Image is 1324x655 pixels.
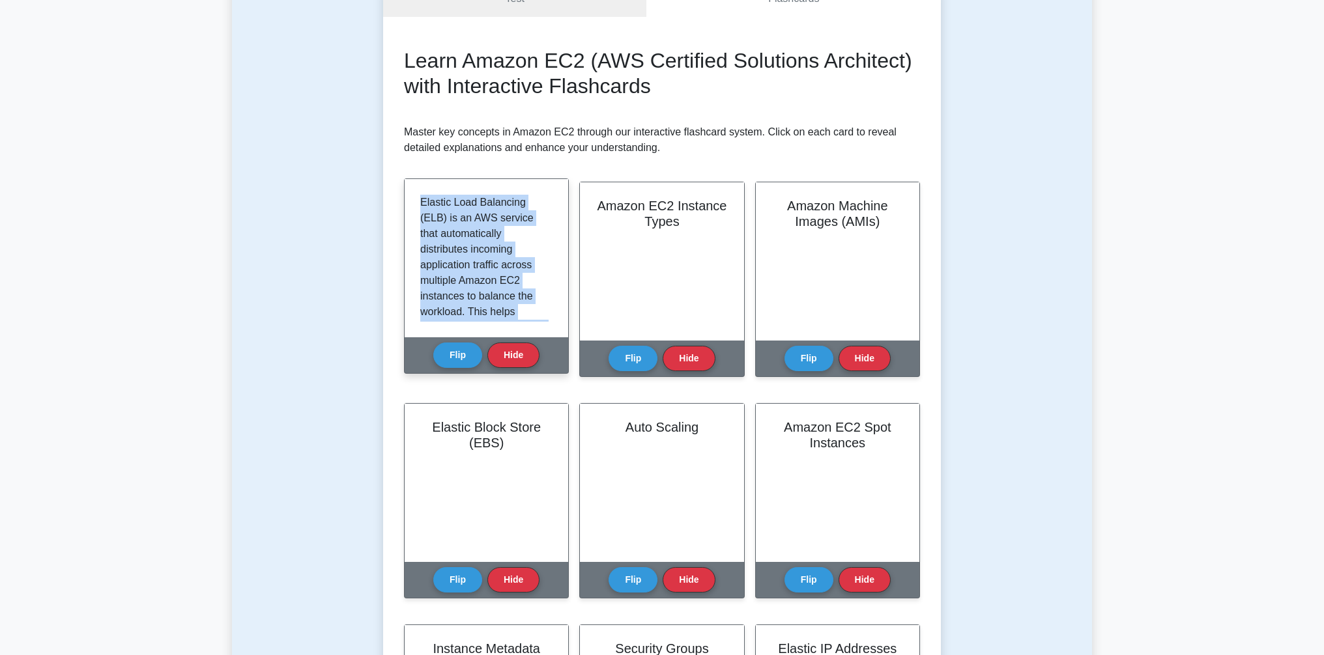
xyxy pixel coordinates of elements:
button: Hide [663,346,715,371]
button: Flip [784,346,833,371]
h2: Amazon Machine Images (AMIs) [771,198,904,229]
h2: Amazon EC2 Instance Types [596,198,728,229]
button: Hide [839,567,891,592]
h2: Auto Scaling [596,419,728,435]
h2: Elastic Block Store (EBS) [420,419,553,451]
h2: Amazon EC2 Spot Instances [771,419,904,451]
p: Master key concepts in Amazon EC2 through our interactive flashcard system. Click on each card to... [404,124,920,156]
button: Hide [487,342,540,368]
p: Elastic Load Balancing (ELB) is an AWS service that automatically distributes incoming applicatio... [420,195,547,570]
button: Flip [784,567,833,592]
h2: Learn Amazon EC2 (AWS Certified Solutions Architect) with Interactive Flashcards [404,48,920,98]
button: Hide [839,346,891,371]
button: Flip [609,346,657,371]
button: Hide [487,567,540,592]
button: Flip [433,342,482,368]
button: Flip [433,567,482,592]
button: Hide [663,567,715,592]
button: Flip [609,567,657,592]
